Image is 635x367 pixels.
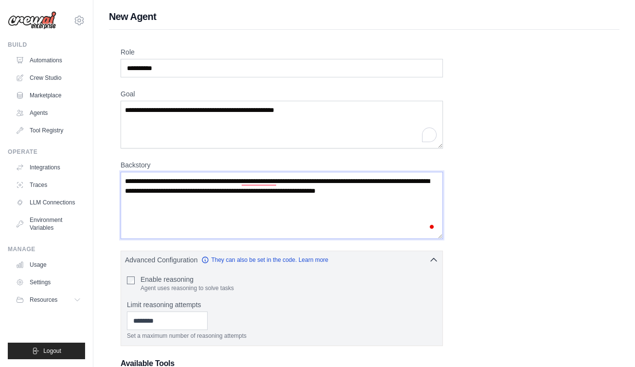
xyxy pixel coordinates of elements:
a: Marketplace [12,88,85,103]
span: Advanced Configuration [125,255,197,265]
label: Limit reasoning attempts [127,300,437,310]
label: Role [121,47,443,57]
textarea: To enrich screen reader interactions, please activate Accessibility in Grammarly extension settings [121,101,443,148]
a: Automations [12,53,85,68]
h1: New Agent [109,10,619,23]
label: Goal [121,89,443,99]
div: Operate [8,148,85,156]
a: Settings [12,275,85,290]
a: They can also be set in the code. Learn more [201,256,328,264]
label: Enable reasoning [141,275,234,284]
button: Logout [8,343,85,359]
a: Traces [12,177,85,193]
div: Build [8,41,85,49]
button: Advanced Configuration They can also be set in the code. Learn more [121,251,442,269]
label: Backstory [121,160,443,170]
div: Manage [8,245,85,253]
a: Agents [12,105,85,121]
a: LLM Connections [12,195,85,210]
p: Set a maximum number of reasoning attempts [127,332,437,340]
img: Logo [8,11,56,30]
a: Usage [12,257,85,273]
textarea: To enrich screen reader interactions, please activate Accessibility in Grammarly extension settings [121,172,443,239]
span: Logout [43,347,61,355]
button: Resources [12,292,85,308]
a: Crew Studio [12,70,85,86]
p: Agent uses reasoning to solve tasks [141,284,234,292]
span: Resources [30,296,57,304]
a: Tool Registry [12,123,85,138]
a: Environment Variables [12,212,85,236]
a: Integrations [12,160,85,175]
